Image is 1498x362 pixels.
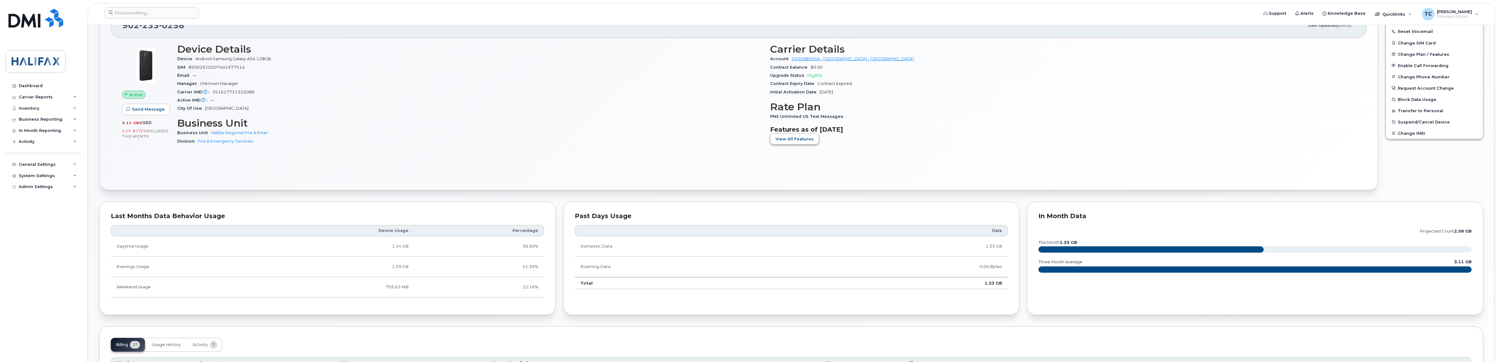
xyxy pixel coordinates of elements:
[177,98,210,102] span: Active IMEI
[210,98,214,102] span: —
[111,236,270,257] td: Daytime Usage
[792,56,914,61] a: 0530989556 - [GEOGRAPHIC_DATA] - [GEOGRAPHIC_DATA]
[139,120,152,125] span: used
[111,277,270,297] td: Weekend Usage
[177,139,198,144] span: Division
[1300,10,1314,17] span: Alerts
[177,118,763,129] h3: Business Unit
[770,114,847,119] span: PNS Unlimited US Text Messages
[205,106,249,111] span: [GEOGRAPHIC_DATA]
[820,90,833,94] span: [DATE]
[198,139,253,144] a: Fire & Emergency Services
[177,65,188,70] span: SIM
[1308,23,1337,28] span: Last updated
[152,342,181,347] span: Usage History
[575,236,818,257] td: Domestic Data
[1386,116,1483,128] button: Suspend/Cancel Device
[127,47,165,84] img: image20231002-3703462-17nx3v8.jpeg
[1318,7,1370,20] a: Knowledge Base
[1454,260,1472,264] text: 3.11 GB
[111,257,544,277] tr: Weekdays from 6:00pm to 8:00am
[1424,10,1432,18] span: TC
[177,106,205,111] span: City Of Use
[817,81,852,86] span: Contract Expired
[1337,23,1351,28] span: [DATE]
[129,92,143,98] span: Active
[200,81,238,86] span: Unknown Manager
[122,104,170,115] button: Send Message
[770,56,792,61] span: Account
[111,213,544,219] div: Last Months Data Behavior Usage
[177,73,193,78] span: Email
[122,129,169,139] span: included this month
[1386,71,1483,82] button: Change Phone Number
[770,44,1356,55] h3: Carrier Details
[575,213,1008,219] div: Past Days Usage
[211,130,268,135] a: Halifax Regional Fire & Emer
[132,106,165,112] span: Send Message
[1038,240,1077,245] text: this month
[414,225,544,236] th: Percentage
[270,277,414,297] td: 705.63 MB
[414,257,544,277] td: 41.35%
[104,7,199,18] input: Find something...
[177,56,195,61] span: Device
[575,277,818,289] td: Total
[770,133,819,144] button: View All Features
[177,44,763,55] h3: Device Details
[818,225,1008,236] th: Data
[1386,37,1483,49] button: Change SIM Card
[270,236,414,257] td: 1.14 GB
[1259,7,1291,20] a: Support
[770,126,1356,133] h3: Features as of [DATE]
[270,225,414,236] th: Device Usage
[1398,120,1450,124] span: Suspend/Cancel Device
[111,277,544,297] tr: Friday from 6:00pm to Monday 8:00am
[1386,105,1483,116] button: Transfer to Personal
[159,21,184,30] span: 0258
[270,257,414,277] td: 1.29 GB
[210,341,217,349] span: 7
[818,257,1008,277] td: 0.00 Bytes
[811,65,823,70] span: $0.00
[1437,14,1472,19] span: Wireless Admin
[1291,7,1318,20] a: Alerts
[770,81,817,86] span: Contract Expiry Date
[1398,52,1449,56] span: Change Plan / Features
[188,65,245,70] span: 89302610207401977514
[770,73,807,78] span: Upgrade Status
[770,90,820,94] span: Initial Activation Date
[1269,10,1286,17] span: Support
[818,277,1008,289] td: 1.33 GB
[1382,12,1405,17] span: Quicklinks
[177,130,211,135] span: Business Unit
[770,101,1356,113] h3: Rate Plan
[818,236,1008,257] td: 1.33 GB
[1437,9,1472,14] span: [PERSON_NAME]
[1060,240,1077,245] tspan: 1.33 GB
[1420,229,1472,233] text: projected count
[1038,260,1082,264] text: three month average
[193,73,197,78] span: —
[122,21,184,30] span: 902
[414,277,544,297] td: 22.16%
[414,236,544,257] td: 36.50%
[1454,229,1472,233] tspan: 2.58 GB
[111,257,270,277] td: Evenings Usage
[1386,94,1483,105] button: Block Data Usage
[1386,82,1483,94] button: Request Account Change
[177,90,212,94] span: Carrier IMEI
[1038,213,1472,219] div: In Month Data
[770,65,811,70] span: Contract balance
[122,121,139,125] span: 3.11 GB
[195,56,271,61] span: Android Samsung Galaxy A54 128GB
[177,81,200,86] span: Manager
[1418,8,1483,20] div: Tammy Currie
[1371,8,1416,20] div: Quicklinks
[775,136,814,142] span: View All Features
[1328,10,1366,17] span: Knowledge Base
[1386,60,1483,71] button: Enable Call Forwarding
[1386,49,1483,60] button: Change Plan / Features
[1386,128,1483,139] button: Change IMEI
[193,342,208,347] span: Activity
